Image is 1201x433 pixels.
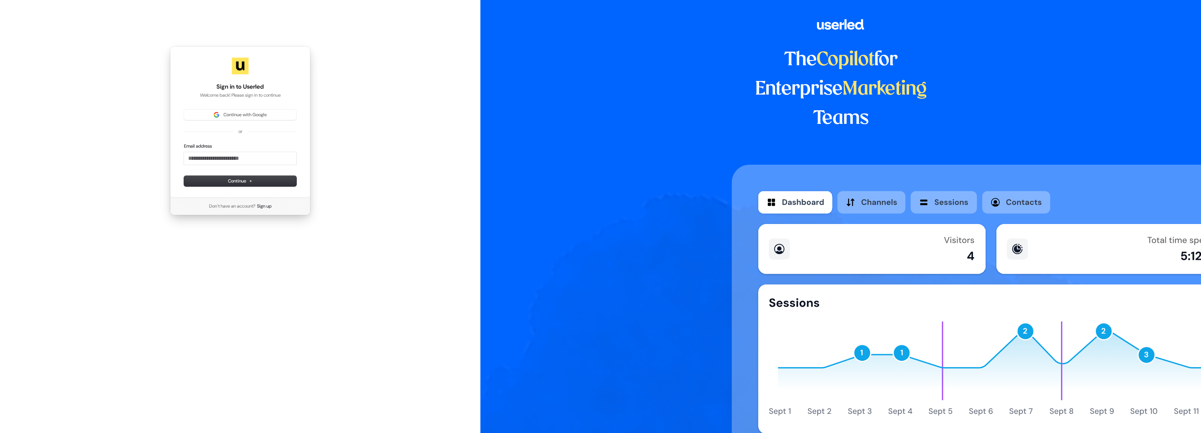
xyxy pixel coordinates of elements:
span: Don’t have an account? [209,203,256,209]
p: Welcome back! Please sign in to continue [184,92,296,98]
img: Userled [232,58,249,74]
a: Sign up [257,203,272,209]
button: Sign in with GoogleContinue with Google [184,110,296,120]
span: Copilot [817,51,874,69]
button: Continue [184,176,296,186]
p: or [238,128,242,135]
img: Sign in with Google [214,112,219,118]
h1: The for Enterprise Teams [732,45,950,133]
label: Email address [184,143,212,149]
h1: Sign in to Userled [184,83,296,91]
span: Continue [228,178,252,184]
span: Marketing [842,80,927,98]
span: Continue with Google [223,112,267,118]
